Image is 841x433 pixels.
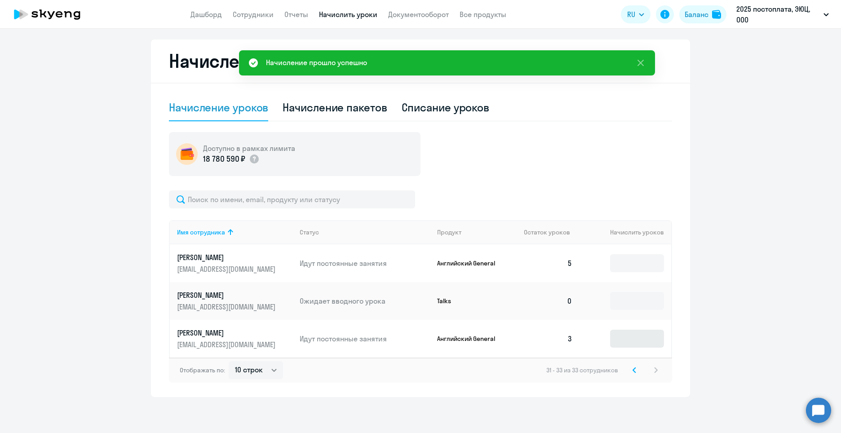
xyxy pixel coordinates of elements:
p: Ожидает вводного урока [300,296,430,306]
a: [PERSON_NAME][EMAIL_ADDRESS][DOMAIN_NAME] [177,290,292,312]
div: Баланс [685,9,708,20]
td: 3 [517,320,580,358]
div: Начисление прошло успешно [266,57,367,68]
span: Остаток уроков [524,228,570,236]
p: [PERSON_NAME] [177,252,278,262]
p: [EMAIL_ADDRESS][DOMAIN_NAME] [177,302,278,312]
h5: Доступно в рамках лимита [203,143,295,153]
div: Начисление уроков [169,100,268,115]
button: Балансbalance [679,5,726,23]
a: [PERSON_NAME][EMAIL_ADDRESS][DOMAIN_NAME] [177,328,292,349]
td: 5 [517,244,580,282]
p: Идут постоянные занятия [300,258,430,268]
p: [PERSON_NAME] [177,328,278,338]
img: wallet-circle.png [176,143,198,165]
button: RU [621,5,651,23]
div: Статус [300,228,319,236]
p: Идут постоянные занятия [300,334,430,344]
button: 2025 постоплата, ЭЮЦ, ООО [732,4,833,25]
a: Сотрудники [233,10,274,19]
div: Продукт [437,228,517,236]
th: Начислить уроков [580,220,671,244]
p: Talks [437,297,505,305]
div: Статус [300,228,430,236]
div: Имя сотрудника [177,228,292,236]
p: [PERSON_NAME] [177,290,278,300]
a: Дашборд [190,10,222,19]
p: [EMAIL_ADDRESS][DOMAIN_NAME] [177,264,278,274]
a: Все продукты [460,10,506,19]
div: Имя сотрудника [177,228,225,236]
a: Начислить уроки [319,10,377,19]
div: Остаток уроков [524,228,580,236]
a: [PERSON_NAME][EMAIL_ADDRESS][DOMAIN_NAME] [177,252,292,274]
p: 2025 постоплата, ЭЮЦ, ООО [736,4,820,25]
span: Отображать по: [180,366,225,374]
div: Продукт [437,228,461,236]
p: Английский General [437,259,505,267]
p: [EMAIL_ADDRESS][DOMAIN_NAME] [177,340,278,349]
h2: Начисление и списание уроков [169,50,672,72]
div: Начисление пакетов [283,100,387,115]
span: 31 - 33 из 33 сотрудников [546,366,618,374]
a: Отчеты [284,10,308,19]
p: Английский General [437,335,505,343]
p: 18 780 590 ₽ [203,153,245,165]
a: Документооборот [388,10,449,19]
td: 0 [517,282,580,320]
input: Поиск по имени, email, продукту или статусу [169,190,415,208]
img: balance [712,10,721,19]
div: Списание уроков [402,100,490,115]
span: RU [627,9,635,20]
